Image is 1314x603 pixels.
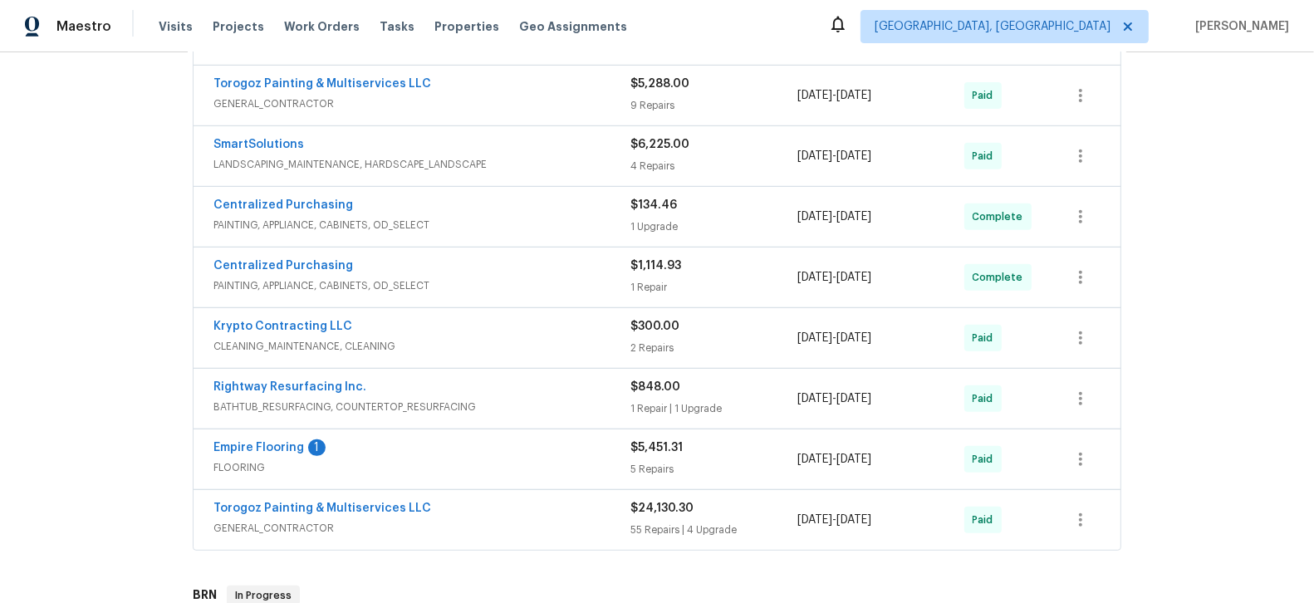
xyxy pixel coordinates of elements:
span: CLEANING_MAINTENANCE, CLEANING [213,338,630,355]
span: Geo Assignments [519,18,627,35]
span: FLOORING [213,459,630,476]
div: 55 Repairs | 4 Upgrade [630,522,797,538]
span: Paid [973,390,1000,407]
span: [DATE] [797,211,832,223]
span: - [797,390,871,407]
span: [DATE] [836,453,871,465]
span: [DATE] [836,393,871,404]
a: Centralized Purchasing [213,199,353,211]
span: LANDSCAPING_MAINTENANCE, HARDSCAPE_LANDSCAPE [213,156,630,173]
span: - [797,148,871,164]
span: [DATE] [836,150,871,162]
span: Paid [973,512,1000,528]
a: Centralized Purchasing [213,260,353,272]
span: $848.00 [630,381,680,393]
div: 2 Repairs [630,340,797,356]
span: Paid [973,148,1000,164]
span: Complete [973,269,1030,286]
a: Torogoz Painting & Multiservices LLC [213,78,431,90]
span: [PERSON_NAME] [1189,18,1289,35]
span: [DATE] [836,211,871,223]
span: $300.00 [630,321,679,332]
span: Paid [973,451,1000,468]
span: [DATE] [797,150,832,162]
span: - [797,451,871,468]
span: $24,130.30 [630,502,694,514]
span: PAINTING, APPLIANCE, CABINETS, OD_SELECT [213,217,630,233]
span: [GEOGRAPHIC_DATA], [GEOGRAPHIC_DATA] [875,18,1111,35]
span: [DATE] [836,514,871,526]
div: 4 Repairs [630,158,797,174]
span: [DATE] [836,332,871,344]
span: $1,114.93 [630,260,681,272]
span: [DATE] [797,453,832,465]
span: [DATE] [836,90,871,101]
span: - [797,512,871,528]
span: BATHTUB_RESURFACING, COUNTERTOP_RESURFACING [213,399,630,415]
span: [DATE] [797,332,832,344]
span: [DATE] [797,393,832,404]
span: PAINTING, APPLIANCE, CABINETS, OD_SELECT [213,277,630,294]
a: Empire Flooring [213,442,304,453]
span: $5,288.00 [630,78,689,90]
span: $134.46 [630,199,677,211]
div: 5 Repairs [630,461,797,478]
span: Visits [159,18,193,35]
span: GENERAL_CONTRACTOR [213,96,630,112]
div: 1 [308,439,326,456]
div: 1 Upgrade [630,218,797,235]
span: Tasks [380,21,414,32]
a: Torogoz Painting & Multiservices LLC [213,502,431,514]
span: Projects [213,18,264,35]
span: Paid [973,330,1000,346]
span: [DATE] [797,272,832,283]
a: SmartSolutions [213,139,304,150]
span: Paid [973,87,1000,104]
span: - [797,208,871,225]
span: GENERAL_CONTRACTOR [213,520,630,537]
span: Complete [973,208,1030,225]
div: 1 Repair [630,279,797,296]
span: Maestro [56,18,111,35]
span: - [797,269,871,286]
span: - [797,87,871,104]
span: $5,451.31 [630,442,683,453]
div: 1 Repair | 1 Upgrade [630,400,797,417]
a: Rightway Resurfacing Inc. [213,381,366,393]
div: 9 Repairs [630,97,797,114]
span: $6,225.00 [630,139,689,150]
span: [DATE] [797,514,832,526]
span: Work Orders [284,18,360,35]
span: [DATE] [797,90,832,101]
span: - [797,330,871,346]
a: Krypto Contracting LLC [213,321,352,332]
span: [DATE] [836,272,871,283]
span: Properties [434,18,499,35]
